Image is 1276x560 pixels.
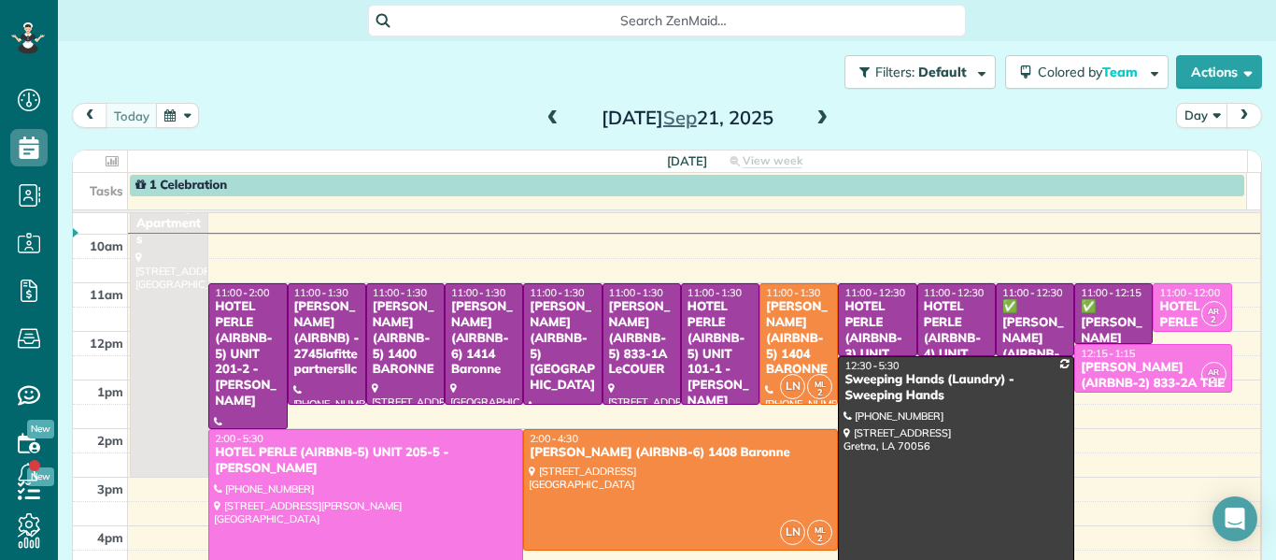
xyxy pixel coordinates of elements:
[815,524,826,535] span: ML
[609,286,663,299] span: 11:00 - 1:30
[924,286,985,299] span: 11:00 - 12:30
[293,299,361,378] div: [PERSON_NAME] (AIRBNB) - 2745lafittepartnersllc
[215,286,269,299] span: 11:00 - 2:00
[27,420,54,438] span: New
[608,299,675,378] div: [PERSON_NAME] (AIRBNB-5) 833-1A LeCOUER
[743,153,802,168] span: View week
[1102,64,1141,80] span: Team
[780,374,805,399] span: LN
[835,55,996,89] a: Filters: Default
[530,286,584,299] span: 11:00 - 1:30
[97,481,123,496] span: 3pm
[294,286,348,299] span: 11:00 - 1:30
[90,287,123,302] span: 11am
[808,384,831,402] small: 2
[215,432,263,445] span: 2:00 - 5:30
[923,299,990,409] div: HOTEL PERLE (AIRBNB-4) UNIT 302-7 - [PERSON_NAME]
[1005,55,1169,89] button: Colored byTeam
[844,372,1069,404] div: Sweeping Hands (Laundry) - Sweeping Hands
[529,299,596,394] div: [PERSON_NAME] (AIRBNB-5) [GEOGRAPHIC_DATA]
[450,299,517,378] div: [PERSON_NAME] (AIRBNB-6) 1414 Baronne
[214,299,281,409] div: HOTEL PERLE (AIRBNB-5) UNIT 201-2 - [PERSON_NAME]
[72,103,107,128] button: prev
[90,336,123,351] span: 12pm
[844,286,905,299] span: 11:00 - 12:30
[1208,306,1219,316] span: AR
[815,379,826,389] span: ML
[97,433,123,448] span: 2pm
[97,384,123,399] span: 1pm
[875,64,914,80] span: Filters:
[451,286,505,299] span: 11:00 - 1:30
[663,106,697,129] span: Sep
[106,103,158,128] button: today
[667,153,707,168] span: [DATE]
[1081,286,1141,299] span: 11:00 - 12:15
[688,286,742,299] span: 11:00 - 1:30
[90,238,123,253] span: 10am
[844,299,911,409] div: HOTEL PERLE (AIRBNB-3) UNIT 304-9 - [PERSON_NAME]
[1226,103,1262,128] button: next
[1080,360,1226,408] div: [PERSON_NAME] (AIRBNB-2) 833-2A THE [PERSON_NAME]
[373,286,427,299] span: 11:00 - 1:30
[766,286,820,299] span: 11:00 - 1:30
[1080,299,1147,409] div: ✅ [PERSON_NAME] (AIRBNB-3) - FLEURLICITY LLC
[1208,366,1219,377] span: AR
[135,178,227,193] span: 1 Celebration
[1202,311,1226,329] small: 2
[918,64,968,80] span: Default
[1212,496,1257,541] div: Open Intercom Messenger
[1002,286,1063,299] span: 11:00 - 12:30
[1158,299,1226,409] div: HOTEL PERLE (AIRBNB-2) UNIT 303-8 - [PERSON_NAME]
[530,432,578,445] span: 2:00 - 4:30
[765,299,832,378] div: [PERSON_NAME] (AIRBNB-5) 1404 BARONNE
[1038,64,1144,80] span: Colored by
[1176,55,1262,89] button: Actions
[1081,347,1135,360] span: 12:15 - 1:15
[780,520,805,545] span: LN
[529,445,832,461] div: [PERSON_NAME] (AIRBNB-6) 1408 Baronne
[844,55,996,89] button: Filters: Default
[808,530,831,548] small: 2
[1202,372,1226,390] small: 2
[1001,299,1069,457] div: ✅ [PERSON_NAME] (AIRBNB-3) 8809 [GEOGRAPHIC_DATA] - FLEURLICITY LLC
[97,530,123,545] span: 4pm
[1176,103,1228,128] button: Day
[372,299,439,378] div: [PERSON_NAME] (AIRBNB-5) 1400 BARONNE
[214,445,517,477] div: HOTEL PERLE (AIRBNB-5) UNIT 205-5 - [PERSON_NAME]
[687,299,754,409] div: HOTEL PERLE (AIRBNB-5) UNIT 101-1 - [PERSON_NAME]
[844,359,899,372] span: 12:30 - 5:30
[571,108,804,128] h2: [DATE] 21, 2025
[1159,286,1220,299] span: 11:00 - 12:00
